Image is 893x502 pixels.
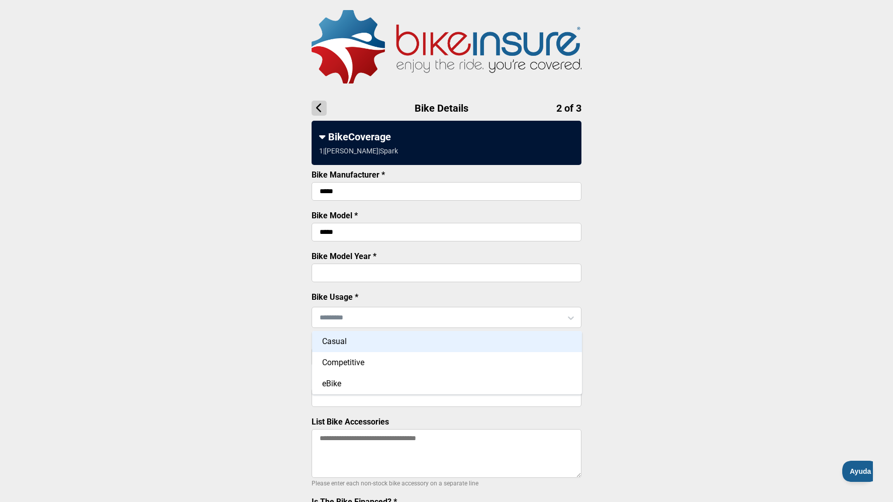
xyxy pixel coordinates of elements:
[312,477,581,489] p: Please enter each non-stock bike accessory on a separate line
[312,292,358,302] label: Bike Usage *
[312,376,382,386] label: Bike Serial Number
[312,336,390,345] label: Bike Purchase Price *
[319,131,574,143] div: BikeCoverage
[312,252,376,261] label: Bike Model Year *
[312,417,389,427] label: List Bike Accessories
[312,101,581,116] h1: Bike Details
[556,102,581,114] span: 2 of 3
[312,170,385,180] label: Bike Manufacturer *
[312,352,582,373] div: Competitive
[312,211,358,220] label: Bike Model *
[312,373,582,394] div: eBike
[842,461,873,482] iframe: Activar/desactivar soporte al cliente
[319,147,398,155] div: 1 | [PERSON_NAME] | Spark
[312,331,582,352] div: Casual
